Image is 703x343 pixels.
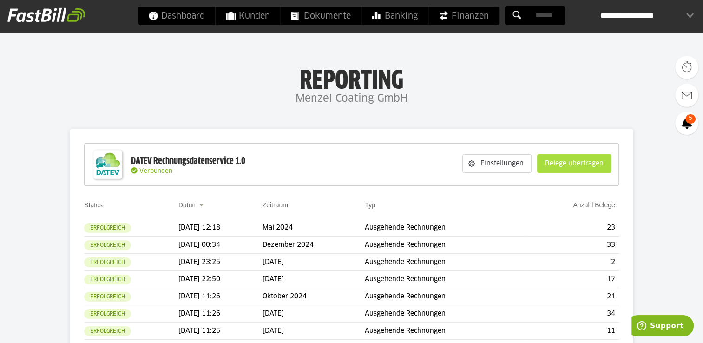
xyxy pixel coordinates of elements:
td: [DATE] 23:25 [178,254,263,271]
td: 23 [527,219,618,237]
td: [DATE] 11:25 [178,323,263,340]
td: Ausgehende Rechnungen [365,219,527,237]
sl-button: Einstellungen [462,154,532,173]
td: [DATE] 11:26 [178,288,263,305]
a: Status [84,201,103,209]
sl-badge: Erfolgreich [84,309,131,319]
a: Finanzen [428,7,499,25]
a: 5 [675,112,698,135]
td: [DATE] [263,254,365,271]
a: Anzahl Belege [573,201,615,209]
td: Ausgehende Rechnungen [365,237,527,254]
sl-button: Belege übertragen [537,154,611,173]
sl-badge: Erfolgreich [84,223,131,233]
a: Dashboard [138,7,215,25]
sl-badge: Erfolgreich [84,275,131,284]
span: Dokumente [291,7,351,25]
td: [DATE] 00:34 [178,237,263,254]
a: Typ [365,201,375,209]
sl-badge: Erfolgreich [84,257,131,267]
span: Finanzen [439,7,489,25]
h1: Reporting [93,66,610,90]
a: Datum [178,201,197,209]
a: Kunden [216,7,280,25]
td: Ausgehende Rechnungen [365,305,527,323]
td: Ausgehende Rechnungen [365,254,527,271]
sl-badge: Erfolgreich [84,292,131,302]
a: Banking [361,7,428,25]
a: Dokumente [281,7,361,25]
sl-badge: Erfolgreich [84,326,131,336]
td: [DATE] 11:26 [178,305,263,323]
td: [DATE] [263,323,365,340]
td: 21 [527,288,618,305]
a: Zeitraum [263,201,288,209]
span: Banking [372,7,418,25]
span: Dashboard [148,7,205,25]
td: Ausgehende Rechnungen [365,288,527,305]
td: Mai 2024 [263,219,365,237]
td: 34 [527,305,618,323]
td: Oktober 2024 [263,288,365,305]
div: DATEV Rechnungsdatenservice 1.0 [131,155,245,167]
td: [DATE] [263,305,365,323]
span: Kunden [226,7,270,25]
td: Ausgehende Rechnungen [365,271,527,288]
td: [DATE] 22:50 [178,271,263,288]
img: sort_desc.gif [199,204,205,206]
span: 5 [685,114,696,124]
span: Verbunden [139,168,172,174]
td: [DATE] 12:18 [178,219,263,237]
iframe: Öffnet ein Widget, in dem Sie weitere Informationen finden [631,315,694,338]
img: DATEV-Datenservice Logo [89,146,126,183]
td: 17 [527,271,618,288]
td: 2 [527,254,618,271]
td: [DATE] [263,271,365,288]
td: Ausgehende Rechnungen [365,323,527,340]
img: fastbill_logo_white.png [7,7,85,22]
td: 33 [527,237,618,254]
sl-badge: Erfolgreich [84,240,131,250]
td: 11 [527,323,618,340]
td: Dezember 2024 [263,237,365,254]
